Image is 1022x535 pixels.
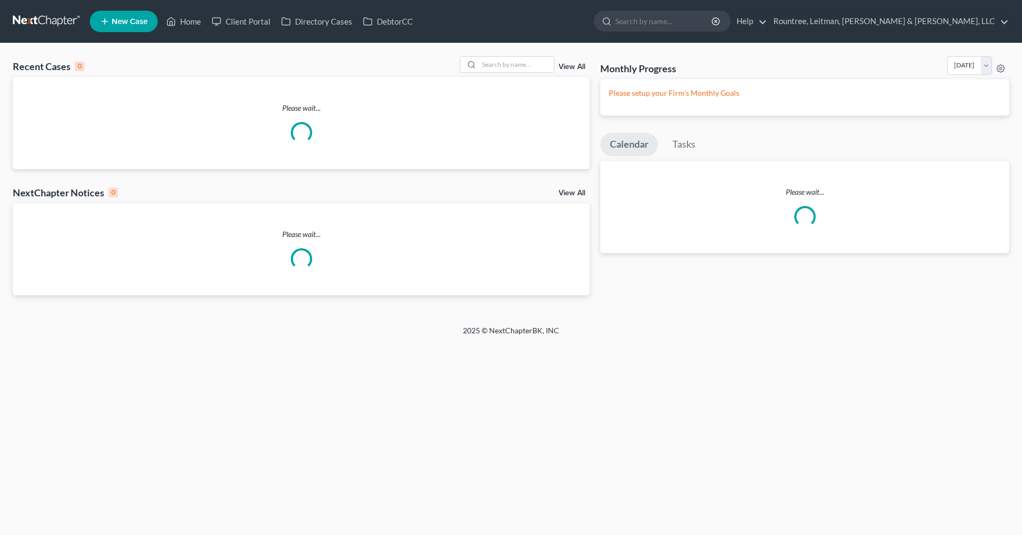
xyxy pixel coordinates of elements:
div: 0 [109,188,118,197]
a: Home [161,12,206,31]
a: Help [731,12,767,31]
a: View All [559,189,585,197]
a: Client Portal [206,12,276,31]
p: Please wait... [13,103,590,113]
a: Rountree, Leitman, [PERSON_NAME] & [PERSON_NAME], LLC [768,12,1009,31]
a: DebtorCC [358,12,418,31]
h3: Monthly Progress [600,62,676,75]
a: Directory Cases [276,12,358,31]
a: Tasks [663,133,705,156]
p: Please wait... [600,187,1009,197]
input: Search by name... [479,57,554,72]
div: 0 [75,62,84,71]
a: Calendar [600,133,658,156]
a: View All [559,63,585,71]
p: Please setup your Firm's Monthly Goals [609,88,1001,98]
div: Recent Cases [13,60,84,73]
div: NextChapter Notices [13,186,118,199]
div: 2025 © NextChapterBK, INC [206,325,816,345]
p: Please wait... [13,229,590,240]
input: Search by name... [615,11,713,31]
span: New Case [112,18,148,26]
